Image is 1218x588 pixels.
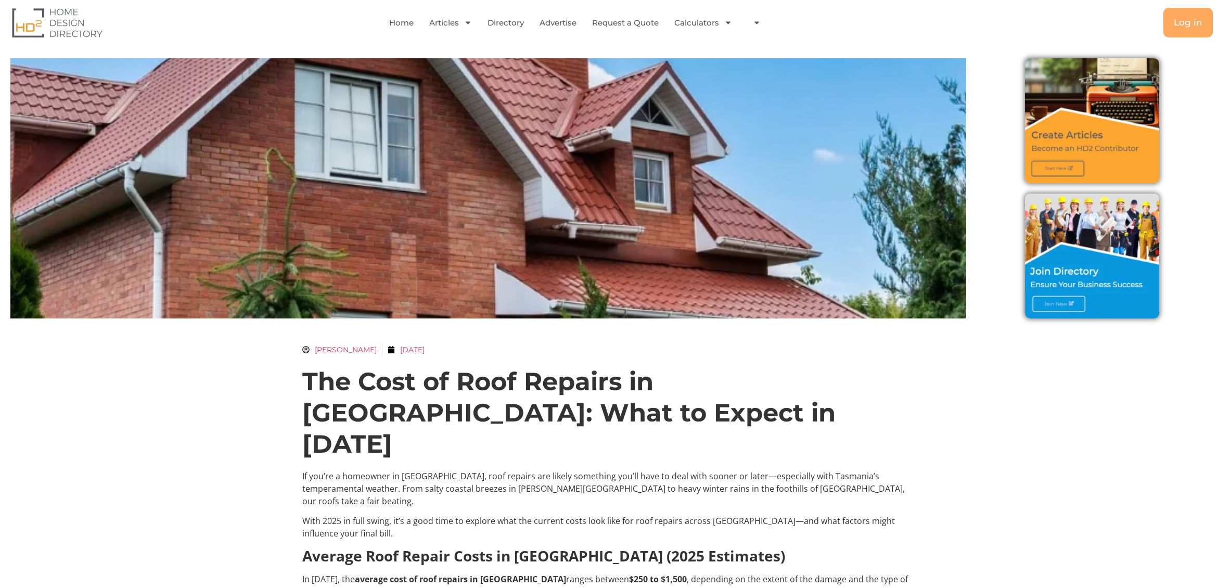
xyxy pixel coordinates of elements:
strong: Average Roof Repair Costs in [GEOGRAPHIC_DATA] (2025 Estimates) [302,546,785,566]
a: [DATE] [388,344,425,355]
strong: average cost of roof repairs in [GEOGRAPHIC_DATA] [355,573,566,585]
p: If you’re a homeowner in [GEOGRAPHIC_DATA], roof repairs are likely something you’ll have to deal... [302,470,916,507]
img: Join Directory [1025,194,1159,318]
time: [DATE] [400,345,425,354]
a: Advertise [540,11,576,35]
a: [PERSON_NAME] [302,344,377,355]
span: [PERSON_NAME] [310,344,377,355]
a: Request a Quote [592,11,659,35]
a: Log in [1163,8,1213,37]
img: Create Articles [1025,58,1159,183]
a: Calculators [674,11,732,35]
p: With 2025 in full swing, it’s a good time to explore what the current costs look like for roof re... [302,515,916,540]
a: Home [389,11,414,35]
h1: The Cost of Roof Repairs in [GEOGRAPHIC_DATA]: What to Expect in [DATE] [302,366,916,459]
span: Log in [1174,18,1202,27]
a: Directory [488,11,524,35]
strong: $250 to $1,500 [629,573,687,585]
a: Articles [429,11,472,35]
nav: Menu [247,11,911,35]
